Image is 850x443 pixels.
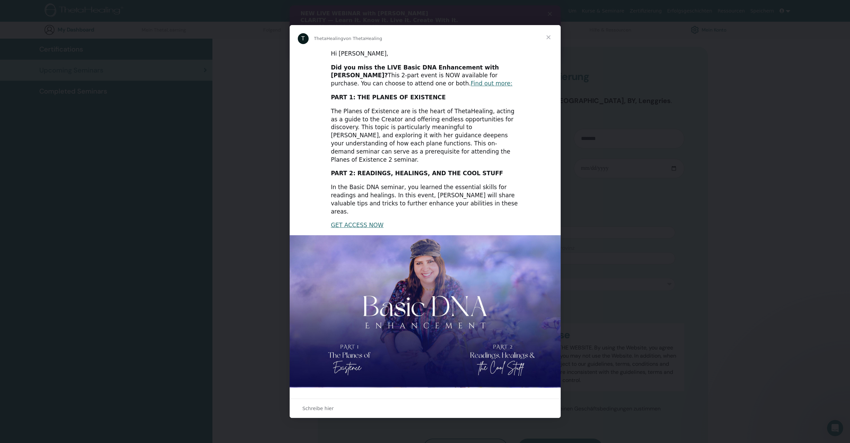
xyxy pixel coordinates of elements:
[331,94,446,101] b: PART 1: THE PLANES OF EXISTENCE
[303,404,334,413] span: Schreibe hier
[290,399,561,418] div: Unterhaltung öffnen und antworten
[29,18,88,25] i: [DATE] 11:00 AM MST
[331,64,499,79] b: Did you miss the LIVE Basic DNA Enhancement with [PERSON_NAME]?
[331,222,383,228] a: GET ACCESS NOW
[258,6,265,10] div: Schließen
[11,5,139,11] b: NEW LIVE WEBINAR with [PERSON_NAME]
[11,12,168,18] b: CLARITY — Learn It. Know It. Live It. Create With It.
[331,183,519,216] div: In the Basic DNA seminar, you learned the essential skills for readings and healings. In this eve...
[331,64,519,88] div: This 2-part event is NOW available for purchase. You can choose to attend one or both.
[536,25,561,49] span: Schließen
[331,50,519,58] div: Hi [PERSON_NAME],
[298,33,309,44] div: Profile image for ThetaHealing
[331,107,519,164] div: The Planes of Existence are is the heart of ThetaHealing, acting as a guide to the Creator and of...
[343,36,382,41] span: von ThetaHealing
[331,170,503,177] b: PART 2: READINGS, HEALINGS, AND THE COOL STUFF
[471,80,512,87] a: Find out more:
[11,5,249,39] div: Join us The very first webinar dedicated entirely to the energy of — how to understand it, live i...
[167,25,187,32] b: Clarity
[314,36,344,41] span: ThetaHealing
[11,43,71,51] a: Reserve Your Spot ➜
